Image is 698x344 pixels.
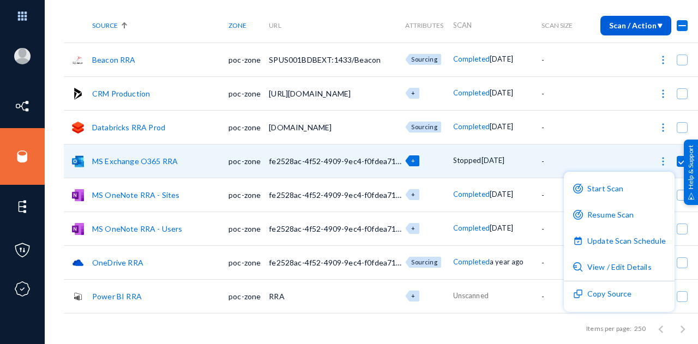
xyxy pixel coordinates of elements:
img: icon-detail.svg [573,262,583,272]
button: Resume Scan [564,202,675,228]
img: icon-scan-purple.svg [573,184,583,194]
img: icon-scheduled-purple.svg [573,236,583,246]
button: Update Scan Schedule [564,228,675,255]
img: icon-duplicate.svg [573,289,583,299]
button: View / Edit Details [564,255,675,281]
button: Start Scan [564,176,675,202]
button: Copy Source [564,281,675,307]
img: icon-scan-purple.svg [573,210,583,220]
